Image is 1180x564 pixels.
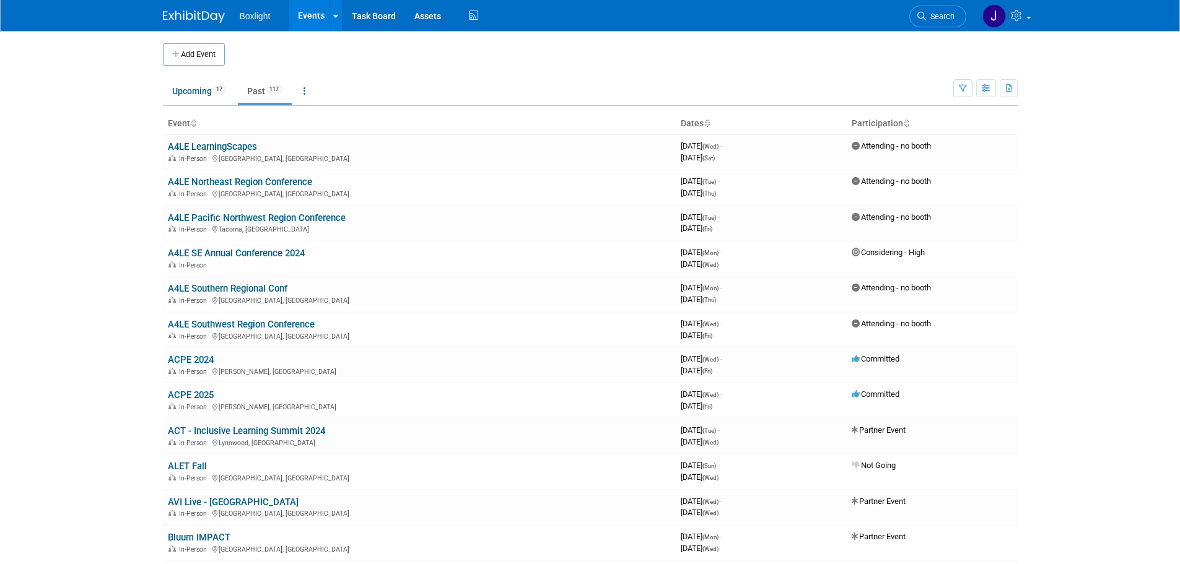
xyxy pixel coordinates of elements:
span: [DATE] [681,223,712,233]
span: Attending - no booth [852,176,931,186]
a: ACPE 2024 [168,354,214,365]
span: Attending - no booth [852,319,931,328]
a: Sort by Participation Type [903,118,909,128]
div: [GEOGRAPHIC_DATA], [GEOGRAPHIC_DATA] [168,188,671,198]
div: [GEOGRAPHIC_DATA], [GEOGRAPHIC_DATA] [168,295,671,305]
span: 117 [266,85,282,94]
span: - [720,389,722,399]
span: In-Person [179,403,211,411]
div: Tacoma, [GEOGRAPHIC_DATA] [168,223,671,233]
span: - [718,461,720,470]
a: Search [909,6,966,27]
span: [DATE] [681,212,720,222]
span: In-Person [179,439,211,447]
span: - [718,425,720,435]
img: In-Person Event [168,439,176,445]
span: (Wed) [702,356,719,363]
div: [GEOGRAPHIC_DATA], [GEOGRAPHIC_DATA] [168,331,671,341]
span: [DATE] [681,461,720,470]
th: Dates [676,113,847,134]
span: (Tue) [702,214,716,221]
img: In-Person Event [168,368,176,374]
span: [DATE] [681,188,716,197]
span: In-Person [179,155,211,163]
span: (Wed) [702,498,719,505]
a: AVI Live - [GEOGRAPHIC_DATA] [168,497,299,508]
span: Attending - no booth [852,212,931,222]
span: (Wed) [702,143,719,150]
span: [DATE] [681,544,719,553]
img: In-Person Event [168,510,176,516]
div: [GEOGRAPHIC_DATA], [GEOGRAPHIC_DATA] [168,472,671,482]
span: [DATE] [681,472,719,482]
img: In-Person Event [168,403,176,409]
span: Attending - no booth [852,283,931,292]
span: (Thu) [702,297,716,303]
div: [GEOGRAPHIC_DATA], [GEOGRAPHIC_DATA] [168,508,671,518]
span: In-Person [179,510,211,518]
span: (Fri) [702,403,712,410]
a: Upcoming17 [163,79,235,103]
span: In-Person [179,297,211,305]
a: ACT - Inclusive Learning Summit 2024 [168,425,325,436]
span: (Fri) [702,332,712,339]
a: ALET Fall [168,461,207,472]
img: In-Person Event [168,545,176,552]
span: Committed [852,354,899,363]
span: [DATE] [681,401,712,410]
span: In-Person [179,332,211,341]
img: In-Person Event [168,332,176,339]
span: In-Person [179,261,211,269]
span: (Wed) [702,261,719,268]
span: [DATE] [681,283,722,292]
span: (Thu) [702,190,716,197]
span: (Wed) [702,391,719,398]
div: [GEOGRAPHIC_DATA], [GEOGRAPHIC_DATA] [168,153,671,163]
div: [PERSON_NAME], [GEOGRAPHIC_DATA] [168,366,671,376]
span: - [720,354,722,363]
span: (Mon) [702,249,719,256]
span: In-Person [179,474,211,482]
span: In-Person [179,368,211,376]
a: Past117 [238,79,292,103]
span: - [718,212,720,222]
span: Partner Event [852,425,906,435]
span: Search [926,12,955,21]
span: [DATE] [681,319,722,328]
div: [PERSON_NAME], [GEOGRAPHIC_DATA] [168,401,671,411]
span: (Wed) [702,439,719,446]
span: Not Going [852,461,896,470]
span: [DATE] [681,248,722,257]
th: Event [163,113,676,134]
span: Boxlight [240,11,271,21]
span: [DATE] [681,366,712,375]
span: Attending - no booth [852,141,931,150]
span: - [720,319,722,328]
span: - [720,532,722,541]
span: [DATE] [681,497,722,506]
a: Sort by Start Date [704,118,710,128]
img: In-Person Event [168,225,176,232]
img: Jean Knight [982,4,1006,28]
span: (Sat) [702,155,715,162]
span: (Wed) [702,474,719,481]
span: (Fri) [702,368,712,375]
span: Considering - High [852,248,925,257]
div: [GEOGRAPHIC_DATA], [GEOGRAPHIC_DATA] [168,544,671,553]
img: ExhibitDay [163,11,225,23]
span: (Wed) [702,510,719,516]
span: - [720,283,722,292]
span: [DATE] [681,295,716,304]
span: In-Person [179,225,211,233]
span: [DATE] [681,259,719,269]
a: A4LE Pacific Northwest Region Conference [168,212,346,223]
a: A4LE Southwest Region Conference [168,319,315,330]
div: Lynnwood, [GEOGRAPHIC_DATA] [168,437,671,447]
img: In-Person Event [168,474,176,480]
a: Sort by Event Name [190,118,196,128]
a: A4LE SE Annual Conference 2024 [168,248,305,259]
span: [DATE] [681,508,719,517]
span: [DATE] [681,437,719,446]
img: In-Person Event [168,190,176,196]
span: [DATE] [681,354,722,363]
